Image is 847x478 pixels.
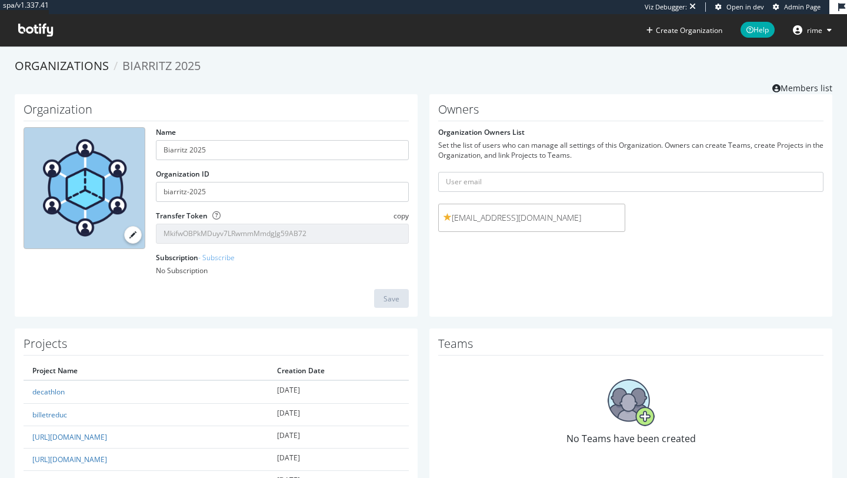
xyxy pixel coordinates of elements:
[268,448,409,470] td: [DATE]
[156,265,409,275] div: No Subscription
[15,58,109,74] a: Organizations
[24,103,409,121] h1: Organization
[438,337,823,356] h1: Teams
[645,2,687,12] div: Viz Debugger:
[438,127,525,137] label: Organization Owners List
[268,403,409,426] td: [DATE]
[715,2,764,12] a: Open in dev
[32,454,107,464] a: [URL][DOMAIN_NAME]
[384,294,399,304] div: Save
[438,103,823,121] h1: Owners
[773,2,821,12] a: Admin Page
[156,211,208,221] label: Transfer Token
[646,25,723,36] button: Create Organization
[268,361,409,380] th: Creation Date
[783,21,841,39] button: rime
[32,410,67,420] a: billetreduc
[268,426,409,448] td: [DATE]
[438,172,823,192] input: User email
[374,289,409,308] button: Save
[156,253,235,263] label: Subscription
[443,212,620,224] span: [EMAIL_ADDRESS][DOMAIN_NAME]
[741,22,775,38] span: Help
[772,79,832,94] a: Members list
[566,432,696,445] span: No Teams have been created
[438,140,823,160] div: Set the list of users who can manage all settings of this Organization. Owners can create Teams, ...
[784,2,821,11] span: Admin Page
[268,380,409,403] td: [DATE]
[32,432,107,442] a: [URL][DOMAIN_NAME]
[198,253,235,263] a: - Subscribe
[15,58,832,75] ol: breadcrumbs
[24,337,409,356] h1: Projects
[394,211,409,221] span: copy
[807,25,822,35] span: rime
[156,140,409,160] input: name
[32,387,65,397] a: decathlon
[156,182,409,202] input: Organization ID
[156,127,176,137] label: Name
[122,58,201,74] span: Biarritz 2025
[608,379,655,426] img: No Teams have been created
[726,2,764,11] span: Open in dev
[24,361,268,380] th: Project Name
[156,169,209,179] label: Organization ID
